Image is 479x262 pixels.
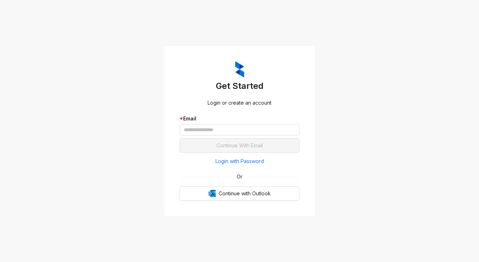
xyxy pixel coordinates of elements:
[180,80,299,92] h3: Get Started
[180,186,299,201] button: OutlookContinue with Outlook
[209,190,216,197] img: Outlook
[180,138,299,153] button: Continue With Email
[180,115,299,123] div: Email
[235,61,244,78] img: ZumaIcon
[180,99,299,107] div: Login or create an account
[180,156,299,167] button: Login with Password
[232,173,247,181] span: Or
[219,190,271,197] span: Continue with Outlook
[215,157,264,165] span: Login with Password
